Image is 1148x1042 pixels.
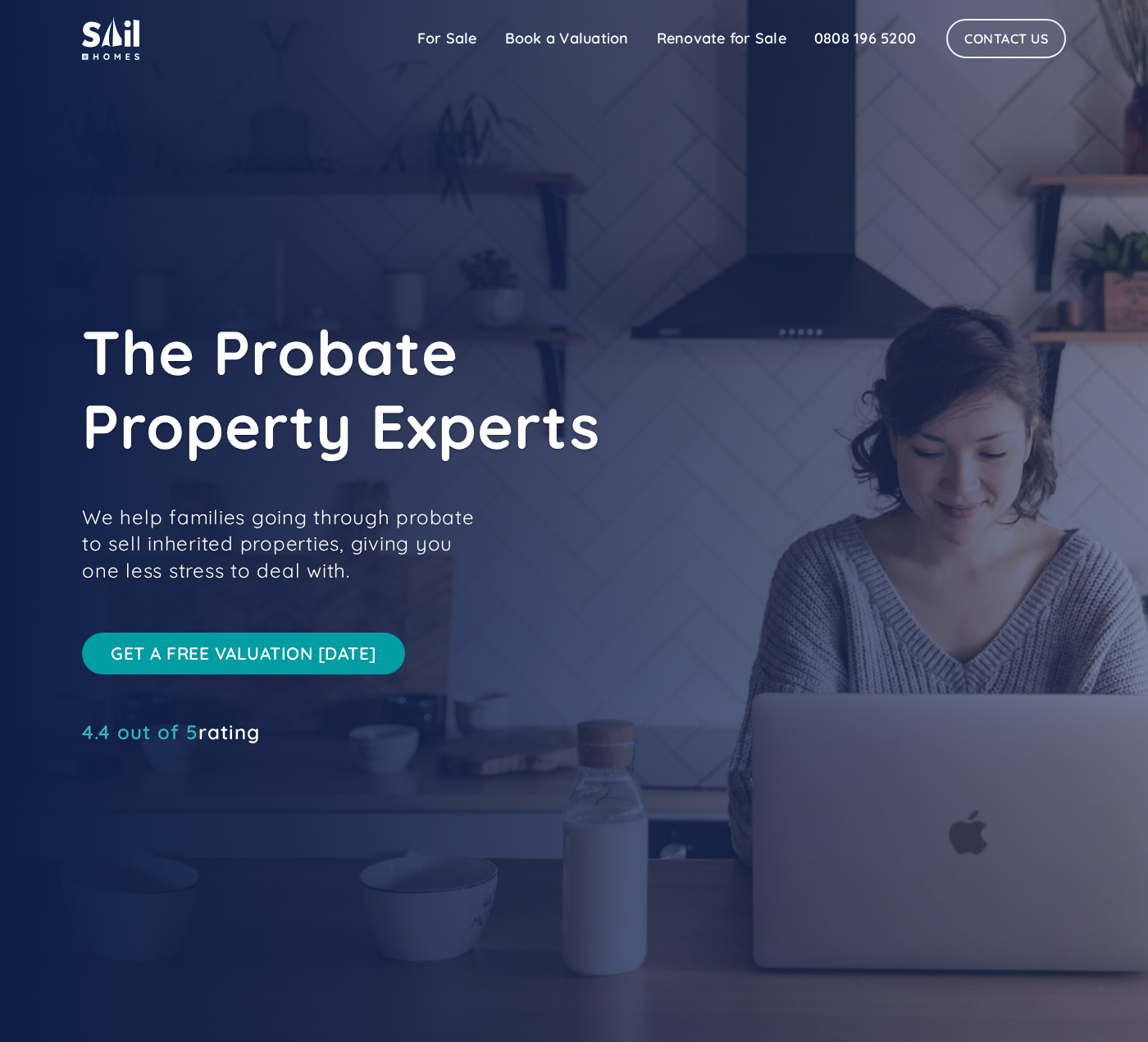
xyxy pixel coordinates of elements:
h1: The Probate Property Experts [82,315,820,463]
p: We help families going through probate to sell inherited properties, giving you one less stress t... [82,504,492,583]
a: Renovate for Sale [643,22,800,55]
a: 0808 196 5200 [800,22,930,55]
iframe: Customer reviews powered by Trustpilot [82,748,328,768]
a: 4.4 out of 5rating [82,724,260,740]
a: Contact Us [946,19,1066,58]
span: 4.4 out of 5 [82,720,198,744]
a: For Sale [403,22,491,55]
a: Get a free valuation [DATE] [82,633,405,674]
img: sail home logo [82,16,139,60]
a: Book a Valuation [491,22,643,55]
div: rating [82,724,260,740]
